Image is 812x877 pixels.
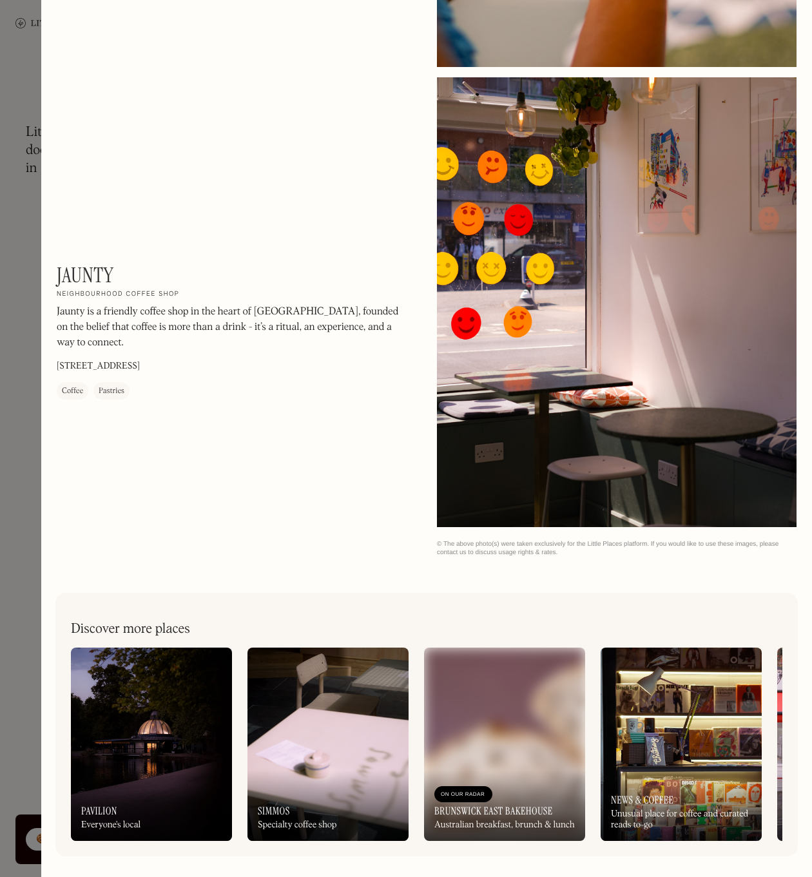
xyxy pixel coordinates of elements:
h2: Neighbourhood coffee shop [57,291,179,300]
a: SimmosSpecialty coffee shop [247,648,409,841]
h1: Jaunty [57,263,113,287]
p: Jaunty is a friendly coffee shop in the heart of [GEOGRAPHIC_DATA], founded on the belief that co... [57,305,405,351]
a: News & CoffeeUnusual place for coffee and curated reads to-go [601,648,762,841]
div: Everyone's local [81,820,140,831]
div: Pastries [99,385,124,398]
div: Specialty coffee shop [258,820,336,831]
h3: News & Coffee [611,794,673,806]
div: © The above photo(s) were taken exclusively for the Little Places platform. If you would like to ... [437,540,797,557]
div: Coffee [62,385,83,398]
h2: Discover more places [71,621,190,637]
a: On Our RadarBrunswick East BakehouseAustralian breakfast, brunch & lunch [424,648,585,841]
h3: Pavilion [81,805,117,817]
p: [STREET_ADDRESS] [57,360,140,374]
div: Australian breakfast, brunch & lunch [434,820,575,831]
h3: Brunswick East Bakehouse [434,805,553,817]
h3: Simmos [258,805,290,817]
a: PavilionEveryone's local [71,648,232,841]
div: Unusual place for coffee and curated reads to-go [611,809,751,831]
div: On Our Radar [441,788,486,801]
